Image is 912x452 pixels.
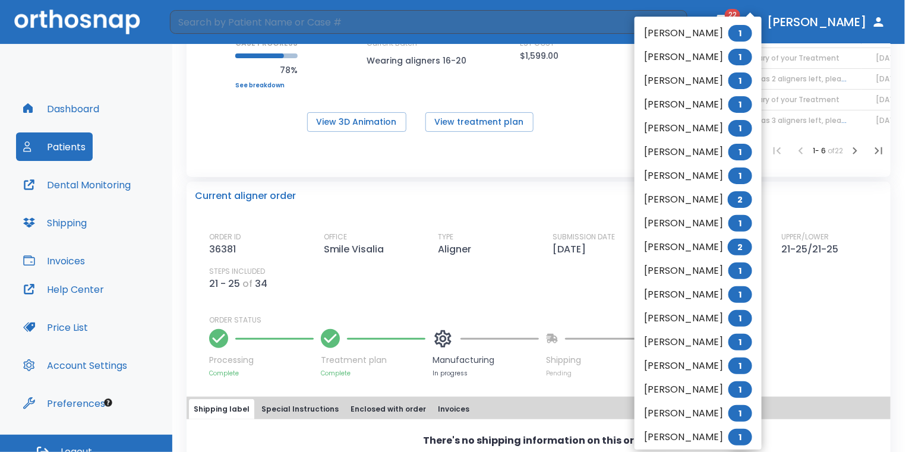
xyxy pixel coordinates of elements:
[635,164,762,188] li: [PERSON_NAME]
[728,405,752,422] span: 1
[728,49,752,65] span: 1
[635,330,762,354] li: [PERSON_NAME]
[635,211,762,235] li: [PERSON_NAME]
[728,96,752,113] span: 1
[728,167,752,184] span: 1
[728,286,752,303] span: 1
[635,425,762,449] li: [PERSON_NAME]
[728,381,752,398] span: 1
[635,235,762,259] li: [PERSON_NAME]
[635,21,762,45] li: [PERSON_NAME]
[728,191,752,208] span: 2
[728,334,752,350] span: 1
[635,354,762,378] li: [PERSON_NAME]
[728,358,752,374] span: 1
[635,140,762,164] li: [PERSON_NAME]
[728,120,752,137] span: 1
[635,402,762,425] li: [PERSON_NAME]
[728,263,752,279] span: 1
[728,25,752,42] span: 1
[635,378,762,402] li: [PERSON_NAME]
[728,310,752,327] span: 1
[728,239,752,255] span: 2
[635,116,762,140] li: [PERSON_NAME]
[635,188,762,211] li: [PERSON_NAME]
[635,283,762,306] li: [PERSON_NAME]
[635,45,762,69] li: [PERSON_NAME]
[728,215,752,232] span: 1
[635,69,762,93] li: [PERSON_NAME]
[635,259,762,283] li: [PERSON_NAME]
[728,72,752,89] span: 1
[728,429,752,445] span: 1
[728,144,752,160] span: 1
[635,93,762,116] li: [PERSON_NAME]
[635,306,762,330] li: [PERSON_NAME]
